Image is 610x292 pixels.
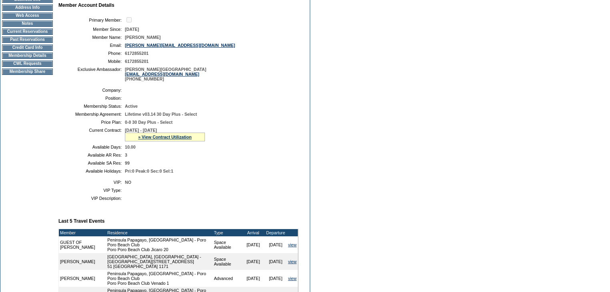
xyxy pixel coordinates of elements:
[62,120,122,125] td: Price Plan:
[62,16,122,24] td: Primary Member:
[265,253,287,270] td: [DATE]
[125,153,127,157] span: 3
[62,153,122,157] td: Available AR Res:
[2,52,53,59] td: Membership Details
[2,60,53,67] td: CWL Requests
[125,59,148,64] span: 6172855201
[62,145,122,149] td: Available Days:
[62,161,122,165] td: Available SA Res:
[62,67,122,81] td: Exclusive Ambassador:
[62,35,122,40] td: Member Name:
[125,161,130,165] span: 99
[2,44,53,51] td: Credit Card Info
[62,51,122,56] td: Phone:
[288,276,297,281] a: view
[265,236,287,253] td: [DATE]
[2,36,53,43] td: Past Reservations
[242,236,265,253] td: [DATE]
[138,135,192,139] a: » View Contract Utilization
[125,128,157,133] span: [DATE] - [DATE]
[242,270,265,287] td: [DATE]
[106,236,213,253] td: Peninsula Papagayo, [GEOGRAPHIC_DATA] - Poro Poro Beach Club Poro Poro Beach Club Jicaro 20
[242,229,265,236] td: Arrival
[59,270,106,287] td: [PERSON_NAME]
[125,169,173,173] span: Pri:0 Peak:0 Sec:0 Sel:1
[125,27,139,32] span: [DATE]
[62,96,122,101] td: Position:
[59,229,106,236] td: Member
[2,68,53,75] td: Membership Share
[62,27,122,32] td: Member Since:
[62,88,122,93] td: Company:
[62,112,122,117] td: Membership Agreement:
[62,104,122,109] td: Membership Status:
[62,188,122,193] td: VIP Type:
[125,180,131,185] span: NO
[288,259,297,264] a: view
[125,145,136,149] span: 10.00
[125,112,197,117] span: Lifetime v03.14 30 Day Plus - Select
[2,4,53,11] td: Address Info
[59,253,106,270] td: [PERSON_NAME]
[288,242,297,247] a: view
[106,270,213,287] td: Peninsula Papagayo, [GEOGRAPHIC_DATA] - Poro Poro Beach Club Poro Poro Beach Club Venado 1
[2,20,53,27] td: Notes
[213,253,242,270] td: Space Available
[213,236,242,253] td: Space Available
[62,128,122,141] td: Current Contract:
[2,28,53,35] td: Current Reservations
[125,72,199,77] a: [EMAIL_ADDRESS][DOMAIN_NAME]
[59,236,106,253] td: GUEST OF [PERSON_NAME]
[2,12,53,19] td: Web Access
[62,196,122,201] td: VIP Description:
[106,229,213,236] td: Residence
[62,180,122,185] td: VIP:
[125,104,138,109] span: Active
[62,43,122,48] td: Email:
[125,120,173,125] span: 0-0 30 Day Plus - Select
[62,59,122,64] td: Mobile:
[125,51,148,56] span: 6172855201
[242,253,265,270] td: [DATE]
[125,35,161,40] span: [PERSON_NAME]
[213,270,242,287] td: Advanced
[58,218,104,224] b: Last 5 Travel Events
[265,229,287,236] td: Departure
[265,270,287,287] td: [DATE]
[106,253,213,270] td: [GEOGRAPHIC_DATA], [GEOGRAPHIC_DATA] - [GEOGRAPHIC_DATA][STREET_ADDRESS] 51 [GEOGRAPHIC_DATA] 1171
[213,229,242,236] td: Type
[125,43,235,48] a: [PERSON_NAME][EMAIL_ADDRESS][DOMAIN_NAME]
[125,67,206,81] span: [PERSON_NAME][GEOGRAPHIC_DATA] [PHONE_NUMBER]
[62,169,122,173] td: Available Holidays:
[58,2,114,8] b: Member Account Details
